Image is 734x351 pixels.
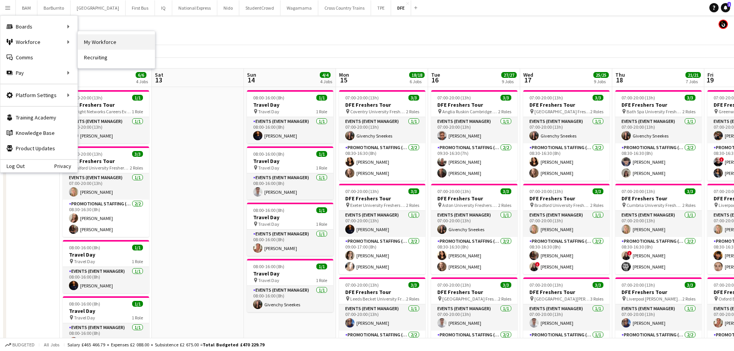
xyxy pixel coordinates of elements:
span: [GEOGRAPHIC_DATA] Freshers Fair [534,109,590,114]
h3: DFE Freshers Tour [615,101,702,108]
button: IQ [155,0,172,15]
div: 07:00-20:00 (13h)3/3DFE Freshers Tour Anglia Ruskin Cambridge Freshers Fair2 RolesEvents (Event M... [431,90,517,181]
span: 3/3 [593,95,603,101]
h3: DFE Freshers Tour [523,101,610,108]
button: Budgeted [4,341,36,349]
span: 2 Roles [498,109,511,114]
div: 07:00-20:00 (13h)3/3DFE Freshers Tour Bradford University Freshers Fair2 RolesEvents (Event Manag... [523,184,610,274]
span: 07:00-20:00 (13h) [621,282,655,288]
span: 3 Roles [590,296,603,302]
app-card-role: Promotional Staffing (Brand Ambassadors)2/208:30-16:30 (8h)![PERSON_NAME][PERSON_NAME] [615,237,702,274]
button: [GEOGRAPHIC_DATA] [71,0,126,15]
h3: Travel Day [247,101,333,108]
app-card-role: Events (Event Manager)1/107:00-20:00 (13h)Givenchy Sneekes [615,117,702,143]
span: 2 Roles [498,296,511,302]
span: 07:00-20:00 (13h) [69,151,102,157]
a: Product Updates [0,141,77,156]
span: 07:00-20:00 (13h) [529,95,563,101]
span: 1 Role [132,315,143,321]
app-card-role: Events (Event Manager)1/107:00-20:00 (13h)Givenchy Sneekes [339,117,425,143]
span: Wed [523,71,533,78]
app-card-role: Promotional Staffing (Brand Ambassadors)2/208:30-16:30 (8h)[PERSON_NAME][PERSON_NAME] [431,237,517,274]
app-card-role: Events (Event Manager)1/107:00-20:00 (13h)[PERSON_NAME] [431,304,517,331]
span: 4/4 [320,72,331,78]
span: 08:00-16:00 (8h) [69,301,100,307]
span: 1 Role [132,259,143,264]
span: 1 Role [316,165,327,171]
a: Recruiting [78,50,155,65]
app-card-role: Events (Event Manager)1/107:00-20:00 (13h)Givenchy Sneekes [523,117,610,143]
app-card-role: Events (Event Manager)1/108:00-16:00 (8h)[PERSON_NAME] [247,173,333,200]
a: Log Out [0,163,25,169]
span: Tue [431,71,440,78]
span: 2 Roles [406,202,419,208]
h3: Travel Day [247,214,333,221]
app-job-card: 07:00-20:00 (13h)3/3DFE Freshers Tour Cumbria University Freshers Fair2 RolesEvents (Event Manage... [615,184,702,274]
span: 2 Roles [590,109,603,114]
button: First Bus [126,0,155,15]
app-card-role: Events (Event Manager)1/107:00-20:00 (13h)Givenchy Sneekes [431,211,517,237]
a: Privacy [54,163,77,169]
span: 2 Roles [590,202,603,208]
a: Training Academy [0,110,77,125]
app-card-role: Events (Event Manager)1/108:00-16:00 (8h)Givenchy Sneekes [247,286,333,312]
h3: DFE Freshers Tour [615,195,702,202]
app-job-card: 08:00-16:00 (8h)1/1Travel Day Travel Day1 RoleEvents (Event Manager)1/108:00-16:00 (8h)Givenchy S... [247,259,333,312]
span: Exeter University Freshers Fair [350,202,406,208]
app-job-card: 08:00-16:00 (8h)1/1Travel Day Travel Day1 RoleEvents (Event Manager)1/108:00-16:00 (8h)[PERSON_NAME] [247,90,333,143]
h3: DFE Freshers Tour [339,289,425,296]
app-card-role: Promotional Staffing (Brand Ambassadors)2/208:30-16:30 (8h)[PERSON_NAME][PERSON_NAME] [615,143,702,181]
app-job-card: 07:00-20:00 (13h)3/3DFE Freshers Tour Coventry University Freshers Fair2 RolesEvents (Event Manag... [339,90,425,181]
app-card-role: Events (Event Manager)1/107:00-20:00 (13h)[PERSON_NAME] [523,211,610,237]
span: Cumbria University Freshers Fair [627,202,682,208]
h3: Travel Day [247,158,333,165]
span: [GEOGRAPHIC_DATA][PERSON_NAME][DEMOGRAPHIC_DATA] Freshers Fair [534,296,590,302]
h3: DFE Freshers Tour [431,195,517,202]
span: ! [719,157,724,162]
span: 1/1 [316,207,327,213]
app-card-role: Events (Event Manager)1/107:00-20:00 (13h)[PERSON_NAME] [431,117,517,143]
app-card-role: Events (Event Manager)1/107:00-20:00 (13h)[PERSON_NAME] [615,304,702,331]
h3: Travel Day [63,251,149,258]
div: Boards [0,19,77,34]
div: Workforce [0,34,77,50]
span: 13 [154,76,163,84]
span: 2 Roles [130,165,143,171]
app-card-role: Promotional Staffing (Brand Ambassadors)2/208:30-16:30 (8h)[PERSON_NAME][PERSON_NAME] [523,143,610,181]
span: 1/1 [316,264,327,269]
span: 1 Role [316,109,327,114]
span: Travel Day [258,165,279,171]
span: 08:00-16:00 (8h) [253,207,284,213]
span: Budgeted [12,342,35,348]
span: 17 [522,76,533,84]
span: 3/3 [408,282,419,288]
app-job-card: 07:00-20:00 (13h)3/3DFE Freshers Tour Exeter University Freshers Fair2 RolesEvents (Event Manager... [339,184,425,274]
app-card-role: Promotional Staffing (Brand Ambassadors)2/209:30-16:30 (7h)[PERSON_NAME][PERSON_NAME] [431,143,517,181]
span: 1 Role [316,221,327,227]
app-job-card: 08:00-16:00 (8h)1/1Travel Day Travel Day1 RoleEvents (Event Manager)1/108:00-16:00 (8h)[PERSON_NAME] [63,240,149,293]
span: Travel Day [74,259,95,264]
app-card-role: Events (Event Manager)1/107:00-20:00 (13h)[PERSON_NAME] [615,211,702,237]
span: 2 Roles [682,202,695,208]
span: Travel Day [258,277,279,283]
span: 07:00-20:00 (13h) [345,95,379,101]
button: Wagamama [280,0,318,15]
button: BarBurrito [37,0,71,15]
span: 3/3 [132,151,143,157]
span: All jobs [42,342,61,348]
h3: DFE Freshers Tour [431,101,517,108]
span: 07:00-20:00 (13h) [437,282,471,288]
button: National Express [172,0,217,15]
button: DFE [391,0,411,15]
span: 08:00-16:00 (8h) [253,95,284,101]
span: 3/3 [501,188,511,194]
span: 1 Role [316,277,327,283]
app-job-card: 08:00-16:00 (8h)1/1Travel Day Travel Day1 RoleEvents (Event Manager)1/108:00-16:00 (8h)[PERSON_NAME] [247,146,333,200]
app-card-role: Events (Event Manager)1/108:00-16:00 (8h)[PERSON_NAME] [63,267,149,293]
h3: DFE Freshers Tour [523,289,610,296]
span: 3/3 [685,188,695,194]
a: 1 [721,3,730,12]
